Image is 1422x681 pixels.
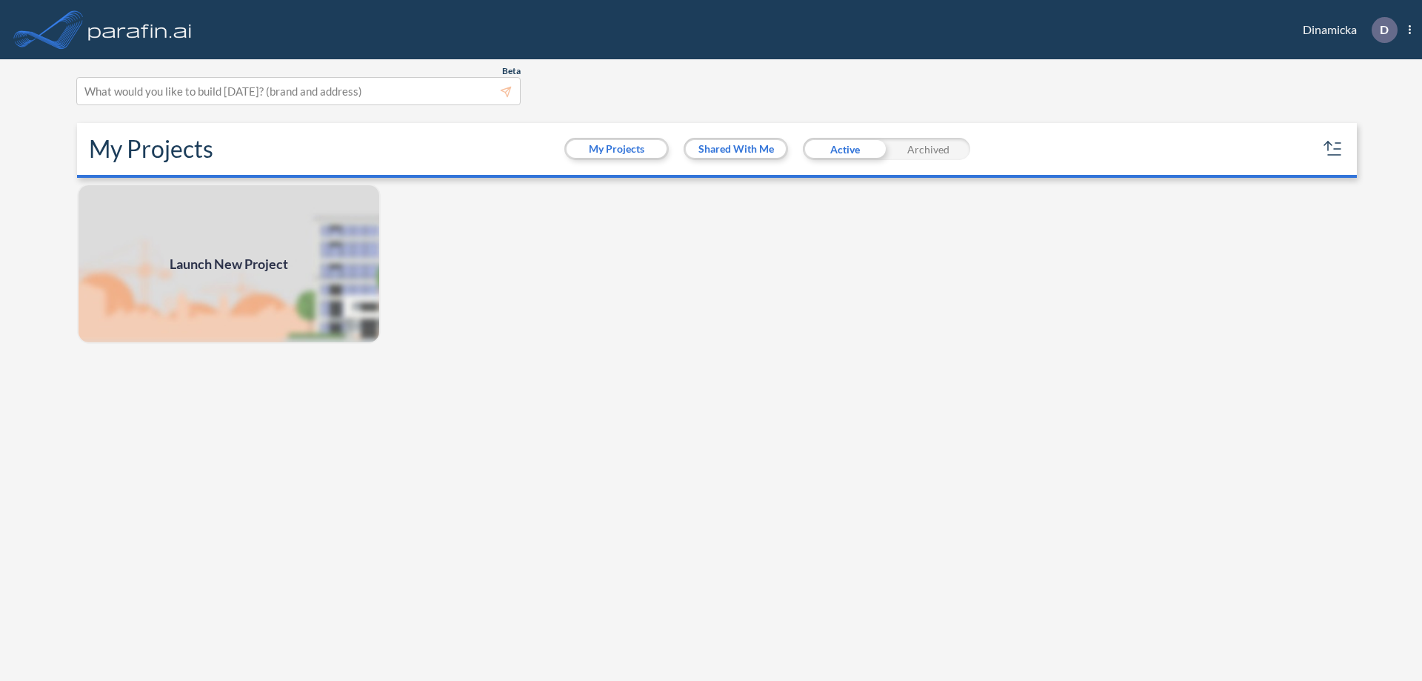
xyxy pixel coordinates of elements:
[803,138,887,160] div: Active
[1281,17,1411,43] div: Dinamicka
[170,254,288,274] span: Launch New Project
[887,138,970,160] div: Archived
[502,65,521,77] span: Beta
[567,140,667,158] button: My Projects
[1380,23,1389,36] p: D
[686,140,786,158] button: Shared With Me
[77,184,381,344] a: Launch New Project
[77,184,381,344] img: add
[1321,137,1345,161] button: sort
[89,135,213,163] h2: My Projects
[85,15,195,44] img: logo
